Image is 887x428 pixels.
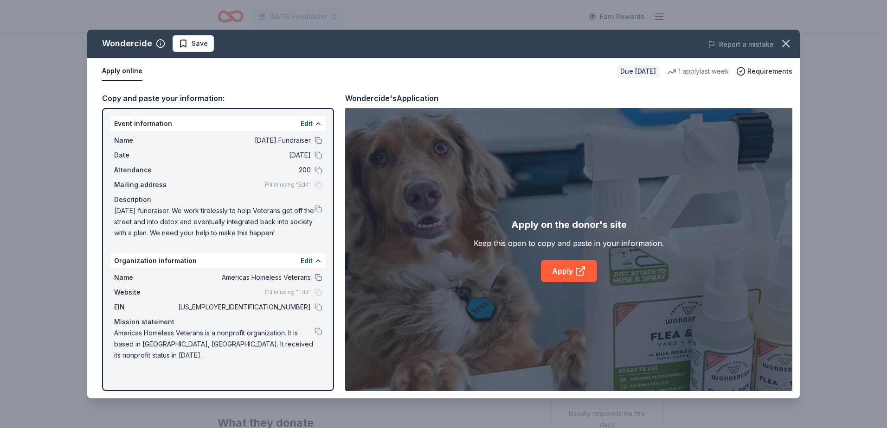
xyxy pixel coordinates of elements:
[176,164,311,176] span: 200
[265,289,311,296] span: Fill in using "Edit"
[617,65,660,78] div: Due [DATE]
[114,302,176,313] span: EIN
[301,118,313,129] button: Edit
[102,36,152,51] div: Wondercide
[114,194,322,205] div: Description
[110,253,326,268] div: Organization information
[114,205,315,239] span: [DATE] fundraiser. We work tirelessly to help Veterans get off the street and into detox and even...
[176,135,311,146] span: [DATE] Fundraiser
[667,66,729,77] div: 1 apply last week
[102,62,142,81] button: Apply online
[114,135,176,146] span: Name
[176,302,311,313] span: [US_EMPLOYER_IDENTIFICATION_NUMBER]
[114,150,176,161] span: Date
[102,92,334,104] div: Copy and paste your information:
[176,272,311,283] span: Americas Homeless Veterans
[511,217,627,232] div: Apply on the donor's site
[176,150,311,161] span: [DATE]
[747,66,792,77] span: Requirements
[541,260,597,282] a: Apply
[192,38,208,49] span: Save
[114,164,176,176] span: Attendance
[114,272,176,283] span: Name
[114,179,176,190] span: Mailing address
[114,287,176,298] span: Website
[474,238,664,249] div: Keep this open to copy and paste in your information.
[114,316,322,327] div: Mission statement
[301,255,313,266] button: Edit
[173,35,214,52] button: Save
[265,181,311,189] span: Fill in using "Edit"
[736,66,792,77] button: Requirements
[345,92,438,104] div: Wondercide's Application
[110,116,326,131] div: Event information
[708,39,774,50] button: Report a mistake
[114,327,315,361] span: Americas Homeless Veterans is a nonprofit organization. It is based in [GEOGRAPHIC_DATA], [GEOGRA...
